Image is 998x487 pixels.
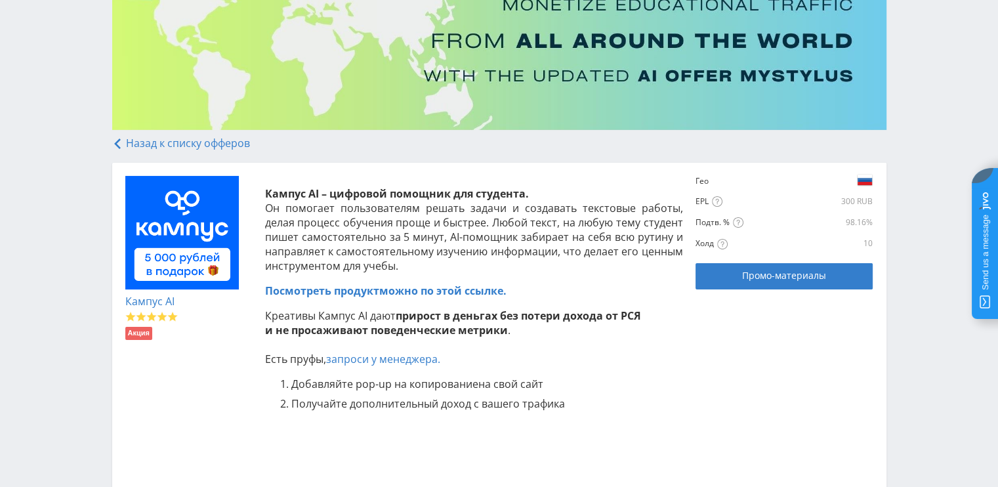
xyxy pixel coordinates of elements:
li: Акция [125,327,152,340]
a: Кампус AI [125,294,175,308]
div: 98.16% [816,217,873,228]
div: Холд [696,238,813,249]
span: Промо-материалы [742,270,826,281]
p: Креативы Кампус AI дают . Есть пруфы, [265,308,683,366]
span: Посмотреть продукт [265,284,379,298]
a: запроси у менеджера. [326,352,440,366]
span: Получайте дополнительный доход с вашего трафика [291,396,565,411]
strong: прирост в деньгах без потери дохода от РСЯ и не просаживают поведенческие метрики [265,308,641,337]
span: Добавляйте pop-up на копирование [291,377,478,391]
a: Назад к списку офферов [112,136,250,150]
div: 300 RUB [740,196,873,207]
a: Посмотреть продуктможно по этой ссылке. [265,284,507,298]
div: Подтв. % [696,217,813,228]
p: Он помогает пользователям решать задачи и создавать текстовые работы, делая процесс обучения прощ... [265,186,683,273]
img: 61b0a20f679e4abdf8b58b6a20f298fd.png [125,176,239,290]
strong: Кампус AI – цифровой помощник для студента. [265,186,529,201]
div: Гео [696,176,738,186]
span: на свой сайт [478,377,543,391]
div: EPL [696,196,738,207]
a: Промо-материалы [696,263,873,289]
img: e19fcd9231212a64c934454d68839819.png [857,172,873,188]
div: 10 [816,238,873,249]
